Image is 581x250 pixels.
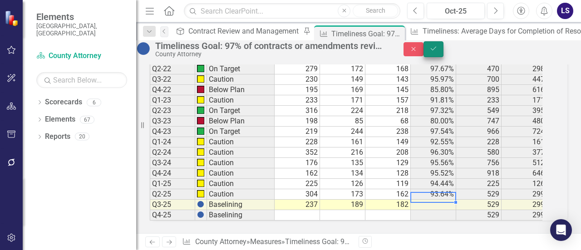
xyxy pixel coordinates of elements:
td: 966 [456,127,502,137]
img: qoi8+tDX1Cshe4MRLoHWif8bEvsCPCNk57B6+9lXPthTOQ7A3rnoEaU+zTknrDqvQEDZRz6ZrJ6BwAAAAASUVORK5CYII= [197,65,204,72]
td: 529 [456,200,502,210]
td: Caution [207,158,275,168]
td: Caution [207,74,275,85]
td: 143 [365,74,411,85]
td: 145 [365,85,411,95]
td: Baselining [207,210,275,221]
td: On Target [207,64,275,74]
td: 126 [502,179,547,189]
td: 97.32% [411,106,456,116]
td: 228 [275,137,320,147]
td: 299 [502,210,547,221]
td: 128 [365,168,411,179]
td: 480 [502,116,547,127]
img: MMZ62Js+G8M2GQHvjZe4GrCnz1bpiyXxS34xdvneS0zpF8lAAAAABJRU5ErkJggg== [197,169,204,176]
td: Q3-22 [150,74,195,85]
td: 470 [456,64,502,74]
td: Q4-22 [150,85,195,95]
input: Search ClearPoint... [184,3,400,19]
td: 549 [456,106,502,116]
td: 95.97% [411,74,456,85]
div: 67 [80,116,94,123]
td: 216 [320,147,365,158]
td: 85.80% [411,85,456,95]
td: Q4-24 [150,168,195,179]
span: Elements [36,11,127,22]
span: Search [366,7,385,14]
td: 395 [502,106,547,116]
td: Q2-23 [150,106,195,116]
td: Q1-25 [150,179,195,189]
td: 68 [365,116,411,127]
td: Baselining [207,200,275,210]
img: MMZ62Js+G8M2GQHvjZe4GrCnz1bpiyXxS34xdvneS0zpF8lAAAAABJRU5ErkJggg== [197,148,204,156]
td: 96.30% [411,147,456,158]
td: 85 [320,116,365,127]
a: Elements [45,114,75,125]
td: 149 [365,137,411,147]
td: 95.56% [411,158,456,168]
td: 157 [365,95,411,106]
td: 918 [456,168,502,179]
td: 616 [502,85,547,95]
img: qoi8+tDX1Cshe4MRLoHWif8bEvsCPCNk57B6+9lXPthTOQ7A3rnoEaU+zTknrDqvQEDZRz6ZrJ6BwAAAAASUVORK5CYII= [197,107,204,114]
img: MMZ62Js+G8M2GQHvjZe4GrCnz1bpiyXxS34xdvneS0zpF8lAAAAABJRU5ErkJggg== [197,75,204,83]
td: 173 [320,189,365,200]
td: 233 [275,95,320,106]
td: 95.52% [411,168,456,179]
td: 512 [502,158,547,168]
td: 352 [275,147,320,158]
td: Q2-22 [150,64,195,74]
td: 724 [502,127,547,137]
td: Q3-23 [150,116,195,127]
img: MMZ62Js+G8M2GQHvjZe4GrCnz1bpiyXxS34xdvneS0zpF8lAAAAABJRU5ErkJggg== [197,138,204,145]
td: 97.54% [411,127,456,137]
td: 172 [320,64,365,74]
div: Timeliness Goal: 97% of contracts or amendments reviewed within 3 business days [285,237,551,246]
td: 162 [275,168,320,179]
img: wIrsPgAyvgjFZwaqX7ADigmGAP6+Ifk4GIoDCfUNBwoDALshCoa0vJUZAAAAAElFTkSuQmCC [197,117,204,124]
td: Below Plan [207,85,275,95]
td: Q2-25 [150,189,195,200]
td: 299 [502,200,547,210]
td: 126 [320,179,365,189]
td: 298 [502,64,547,74]
td: 529 [456,210,502,221]
div: » » [182,237,352,247]
td: 171 [502,95,547,106]
td: 161 [320,137,365,147]
td: 162 [365,189,411,200]
img: MMZ62Js+G8M2GQHvjZe4GrCnz1bpiyXxS34xdvneS0zpF8lAAAAABJRU5ErkJggg== [197,159,204,166]
td: 94.44% [411,179,456,189]
td: 218 [365,106,411,116]
button: Oct-25 [427,3,485,19]
td: Caution [207,168,275,179]
img: MMZ62Js+G8M2GQHvjZe4GrCnz1bpiyXxS34xdvneS0zpF8lAAAAABJRU5ErkJggg== [197,190,204,197]
td: 225 [275,179,320,189]
div: 6 [87,98,101,106]
input: Search Below... [36,72,127,88]
td: Caution [207,179,275,189]
td: Caution [207,147,275,158]
td: 228 [456,137,502,147]
td: On Target [207,106,275,116]
td: 230 [275,74,320,85]
td: 646 [502,168,547,179]
td: 135 [320,158,365,168]
td: Q3-24 [150,158,195,168]
td: 747 [456,116,502,127]
td: Q4-23 [150,127,195,137]
td: 189 [320,200,365,210]
img: MMZ62Js+G8M2GQHvjZe4GrCnz1bpiyXxS34xdvneS0zpF8lAAAAABJRU5ErkJggg== [197,96,204,103]
button: LS [557,3,573,19]
td: 171 [320,95,365,106]
a: Scorecards [45,97,82,108]
a: Reports [45,132,70,142]
button: Search [353,5,398,17]
td: 580 [456,147,502,158]
td: Q2-24 [150,147,195,158]
td: Caution [207,137,275,147]
img: wIrsPgAyvgjFZwaqX7ADigmGAP6+Ifk4GIoDCfUNBwoDALshCoa0vJUZAAAAAElFTkSuQmCC [197,86,204,93]
td: 93.64% [411,189,456,200]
